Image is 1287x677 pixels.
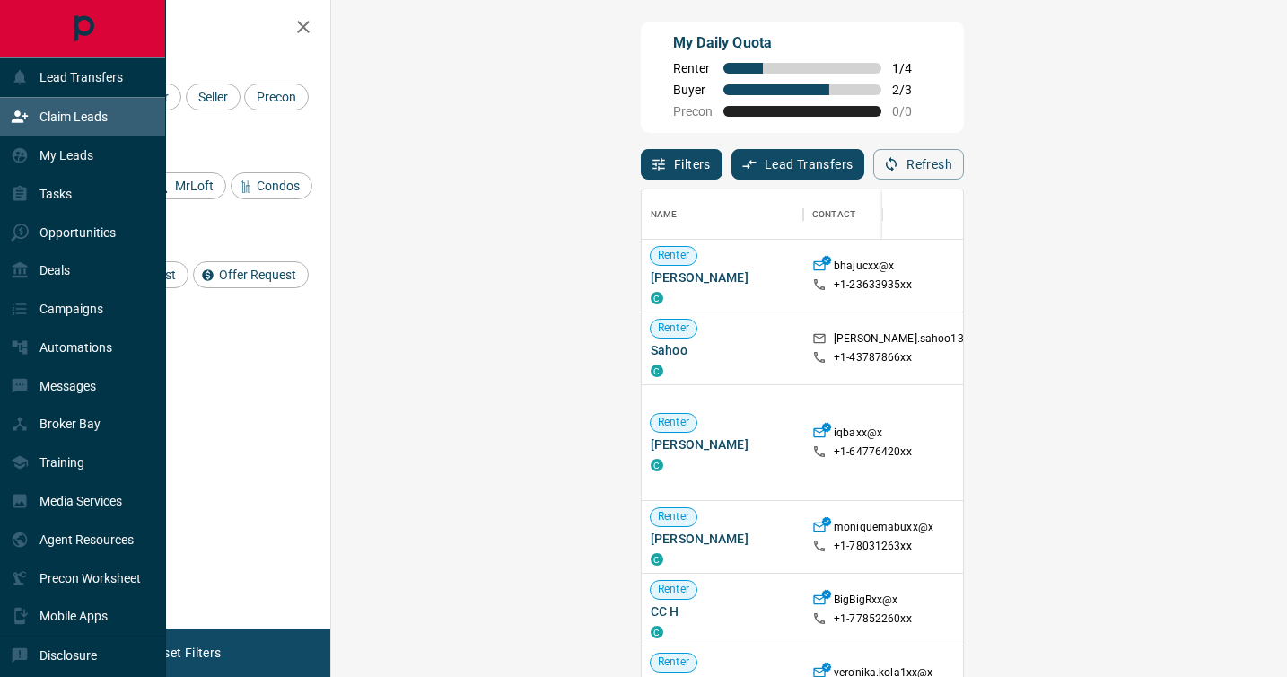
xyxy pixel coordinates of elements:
span: [PERSON_NAME] [651,268,794,286]
span: Condos [250,179,306,193]
span: Renter [651,509,696,524]
span: Renter [651,655,696,670]
button: Filters [641,149,722,180]
p: moniquemabuxx@x [834,520,933,539]
span: Precon [250,90,302,104]
div: condos.ca [651,553,663,566]
span: Precon [673,104,713,119]
div: Contact [812,189,855,240]
div: condos.ca [651,626,663,638]
span: 0 / 0 [892,104,932,119]
span: Renter [651,415,696,430]
span: MrLoft [169,179,220,193]
p: iqbaxx@x [834,426,882,444]
span: [PERSON_NAME] [651,435,794,453]
button: Lead Transfers [731,149,865,180]
div: Offer Request [193,261,309,288]
p: [PERSON_NAME].sahoo13xx@x [834,331,990,350]
span: Renter [651,582,696,597]
p: +1- 43787866xx [834,350,912,365]
div: Name [651,189,678,240]
div: condos.ca [651,292,663,304]
p: +1- 23633935xx [834,277,912,293]
div: Contact [803,189,947,240]
p: +1- 78031263xx [834,539,912,554]
span: Renter [673,61,713,75]
span: Seller [192,90,234,104]
div: condos.ca [651,459,663,471]
div: MrLoft [149,172,226,199]
div: condos.ca [651,365,663,377]
span: CC H [651,602,794,620]
h2: Filters [57,18,312,40]
p: +1- 64776420xx [834,444,912,460]
div: Condos [231,172,312,199]
div: Precon [244,84,309,110]
button: Refresh [873,149,964,180]
p: bhajucxx@x [834,259,894,277]
div: Name [642,189,803,240]
span: Offer Request [213,268,302,282]
span: Renter [651,321,696,336]
p: My Daily Quota [673,32,932,54]
span: 2 / 3 [892,83,932,97]
span: Renter [651,248,696,263]
button: Reset Filters [136,637,232,668]
span: Sahoo [651,341,794,359]
div: Seller [186,84,241,110]
p: +1- 77852260xx [834,611,912,627]
span: Buyer [673,83,713,97]
span: [PERSON_NAME] [651,530,794,548]
span: 1 / 4 [892,61,932,75]
p: BigBigRxx@x [834,593,897,611]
